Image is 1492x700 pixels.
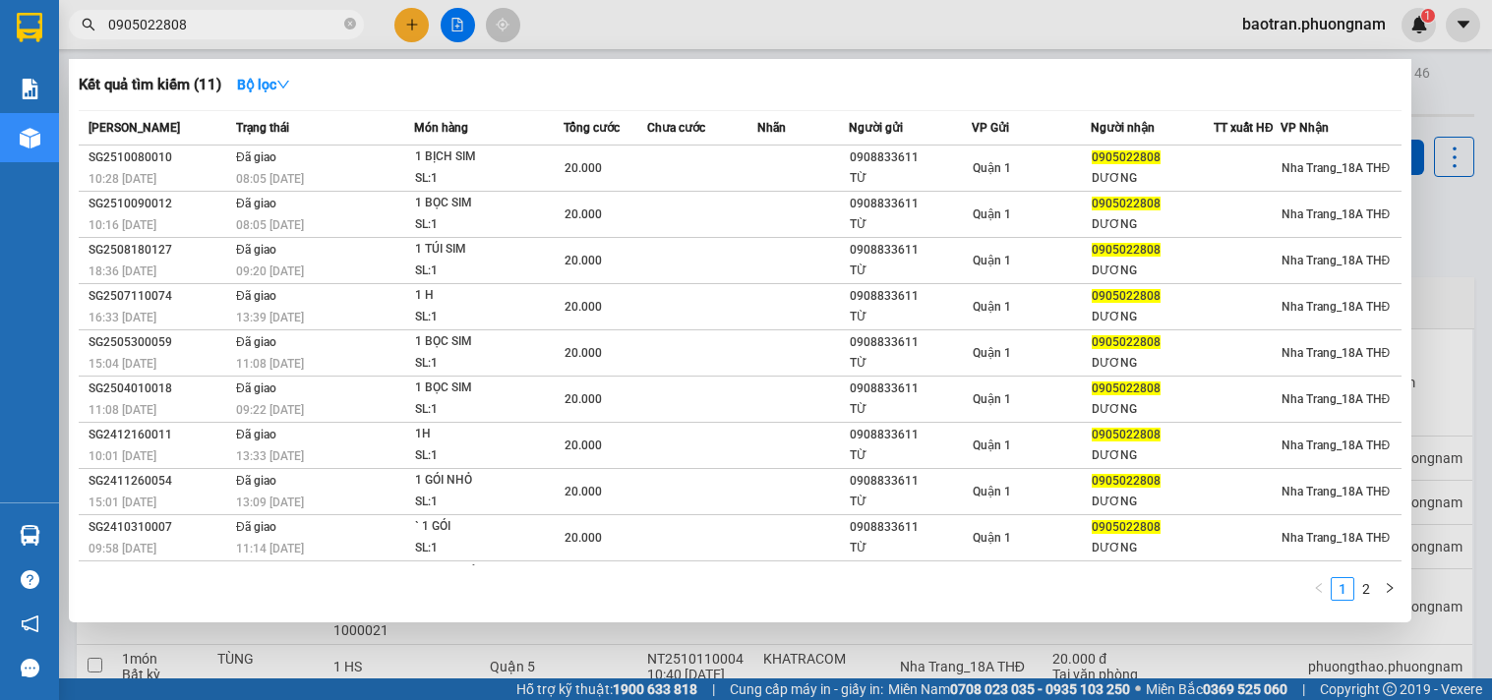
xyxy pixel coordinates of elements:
h3: Kết quả tìm kiếm ( 11 ) [79,75,221,95]
div: 0908833611 [850,286,971,307]
div: 0908833611 [850,379,971,399]
div: TỪ [850,399,971,420]
div: 0908833611 [850,194,971,214]
span: Chưa cước [647,121,705,135]
div: TỪ [850,168,971,189]
div: TỪ [850,307,971,327]
span: 08:05 [DATE] [236,218,304,232]
span: 0905022808 [1092,381,1161,395]
div: SG2410310007 [89,517,230,538]
span: 0905022808 [1092,289,1161,303]
span: Nha Trang_18A THĐ [1282,346,1391,360]
a: 1 [1332,578,1353,600]
img: solution-icon [20,79,40,99]
span: 20.000 [565,300,602,314]
span: down [276,78,290,91]
div: SG2510090012 [89,194,230,214]
div: DƯƠNG [1092,538,1213,558]
span: 09:22 [DATE] [236,403,304,417]
div: DƯƠNG [1092,353,1213,374]
button: Bộ lọcdown [221,69,306,100]
span: 13:39 [DATE] [236,311,304,324]
button: right [1378,577,1402,601]
div: 0908833611 [850,425,971,445]
span: 10:28 [DATE] [89,172,156,186]
div: 1 TÚI SIM [415,239,563,261]
span: close-circle [344,18,356,29]
span: 10:16 [DATE] [89,218,156,232]
span: 20.000 [565,485,602,498]
span: Quận 1 [973,438,1011,452]
span: 16:33 [DATE] [89,311,156,324]
span: VP Gửi [972,121,1009,135]
div: 1 BỊCH SIM [415,146,563,168]
div: 1 BỌC NHỎ [415,562,563,584]
div: SL: 1 [415,492,563,513]
img: warehouse-icon [20,525,40,546]
div: DƯƠNG [1092,307,1213,327]
div: 1 BỌC SIM [415,193,563,214]
span: 10:01 [DATE] [89,449,156,463]
span: Người nhận [1091,121,1155,135]
div: SG2504010018 [89,379,230,399]
span: 15:04 [DATE] [89,357,156,371]
span: Quận 1 [973,485,1011,498]
span: Món hàng [414,121,468,135]
span: 11:08 [DATE] [89,403,156,417]
div: DƯƠNG [1092,492,1213,512]
li: 2 [1354,577,1378,601]
div: SG2508180127 [89,240,230,261]
span: 15:01 [DATE] [89,496,156,509]
button: left [1307,577,1331,601]
span: TT xuất HĐ [1214,121,1274,135]
div: SG2411260054 [89,471,230,492]
span: Quận 1 [973,346,1011,360]
span: Quận 1 [973,531,1011,545]
span: Trạng thái [236,121,289,135]
div: DƯƠNG [1092,261,1213,281]
span: Nha Trang_18A THĐ [1282,438,1391,452]
span: notification [21,614,39,633]
div: 0908833611 [850,147,971,168]
span: question-circle [21,570,39,589]
img: logo-vxr [17,13,42,42]
span: 20.000 [565,161,602,175]
div: ` 1 GÓI [415,516,563,538]
span: Đã giao [236,197,276,210]
div: DƯƠNG [1092,399,1213,420]
span: search [82,18,95,31]
span: Quận 1 [973,207,1011,221]
span: [PERSON_NAME] [89,121,180,135]
input: Tìm tên, số ĐT hoặc mã đơn [108,14,340,35]
li: 1 [1331,577,1354,601]
div: 0908833611 [850,471,971,492]
div: TỪ [850,445,971,466]
div: SL: 1 [415,353,563,375]
div: DƯƠNG [1092,445,1213,466]
span: Đã giao [236,428,276,441]
span: 20.000 [565,207,602,221]
div: 1 GÓI NHỎ [415,470,563,492]
span: Nha Trang_18A THĐ [1282,392,1391,406]
span: 0905022808 [1092,243,1161,257]
div: DƯƠNG [1092,214,1213,235]
span: 13:09 [DATE] [236,496,304,509]
div: 1 BỌC SIM [415,331,563,353]
span: Quận 1 [973,254,1011,267]
div: SL: 1 [415,261,563,282]
span: Nha Trang_18A THĐ [1282,254,1391,267]
div: SG2510080010 [89,147,230,168]
div: TỪ [850,353,971,374]
div: SL: 1 [415,307,563,328]
span: Quận 1 [973,392,1011,406]
span: Đã giao [236,520,276,534]
span: Đã giao [236,243,276,257]
span: Quận 1 [973,161,1011,175]
span: Nha Trang_18A THĐ [1282,300,1391,314]
div: SL: 1 [415,168,563,190]
span: 0905022808 [1092,474,1161,488]
div: 0908833611 [850,517,971,538]
div: SL: 1 [415,538,563,559]
div: SL: 1 [415,399,563,421]
span: 0905022808 [1092,520,1161,534]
